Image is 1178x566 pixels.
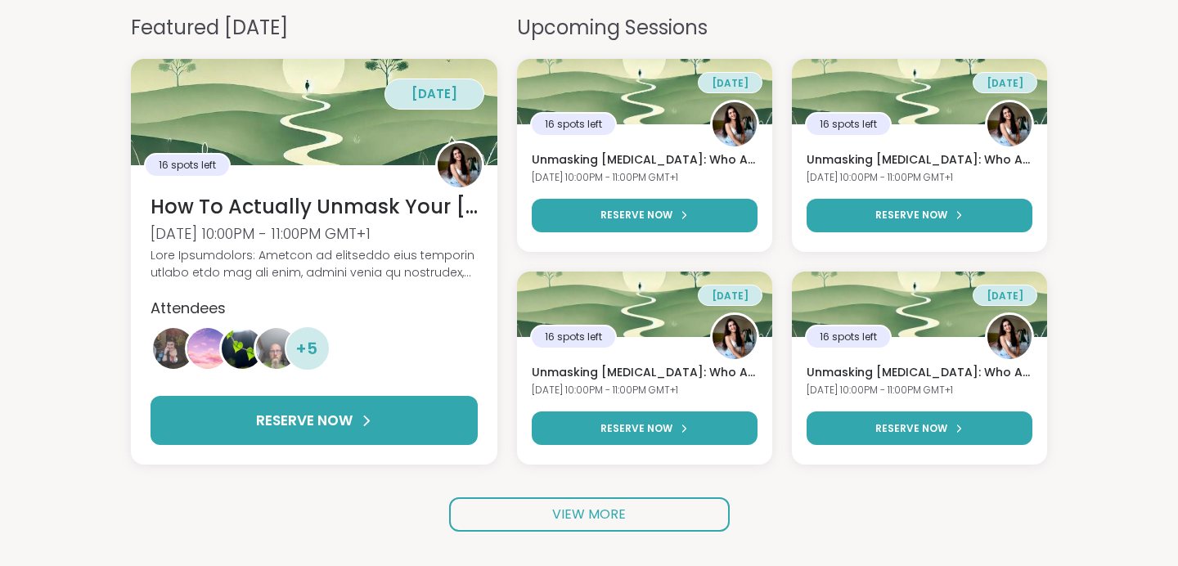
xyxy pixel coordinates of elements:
[449,497,730,532] a: VIEW MORE
[153,328,194,369] img: Ash3
[151,298,226,318] span: Attendees
[987,102,1032,146] img: elenacarr0ll
[987,76,1023,90] span: [DATE]
[438,143,482,187] img: elenacarr0ll
[532,152,758,168] h3: Unmasking [MEDICAL_DATA]: Who Am I After A Diagnosis?
[222,328,263,369] img: MoonLeafRaQuel
[820,117,877,132] span: 16 spots left
[987,289,1023,303] span: [DATE]
[295,336,317,361] span: + 5
[256,411,353,432] span: RESERVE NOW
[807,365,1032,381] h3: Unmasking [MEDICAL_DATA]: Who Am I After A Diagnosis?
[151,396,478,445] button: RESERVE NOW
[712,289,749,303] span: [DATE]
[545,330,602,344] span: 16 spots left
[552,505,626,523] span: VIEW MORE
[532,365,758,381] h3: Unmasking [MEDICAL_DATA]: Who Am I After A Diagnosis?
[131,59,497,165] img: How To Actually Unmask Your Autism
[256,328,297,369] img: Siggi
[545,117,602,132] span: 16 spots left
[792,272,1047,337] img: Unmasking Autism: Who Am I After A Diagnosis?
[807,411,1032,445] button: RESERVE NOW
[151,223,478,244] div: [DATE] 10:00PM - 11:00PM GMT+1
[600,421,672,436] span: RESERVE NOW
[820,330,877,344] span: 16 spots left
[875,208,947,222] span: RESERVE NOW
[807,171,1032,185] div: [DATE] 10:00PM - 11:00PM GMT+1
[159,158,216,173] span: 16 spots left
[807,384,1032,398] div: [DATE] 10:00PM - 11:00PM GMT+1
[713,315,757,359] img: elenacarr0ll
[532,199,758,232] button: RESERVE NOW
[517,272,772,337] img: Unmasking Autism: Who Am I After A Diagnosis?
[151,247,478,281] div: Lore Ipsumdolors: Ametcon ad elitseddo eius temporin utlabo etdo mag ali enim, admini venia qu no...
[712,76,749,90] span: [DATE]
[792,59,1047,124] img: Unmasking Autism: Who Am I After A Diagnosis?
[532,171,758,185] div: [DATE] 10:00PM - 11:00PM GMT+1
[987,315,1032,359] img: elenacarr0ll
[532,411,758,445] button: RESERVE NOW
[151,193,478,221] h3: How To Actually Unmask Your [MEDICAL_DATA]
[131,13,497,43] h4: Featured [DATE]
[532,384,758,398] div: [DATE] 10:00PM - 11:00PM GMT+1
[807,199,1032,232] button: RESERVE NOW
[411,85,457,102] span: [DATE]
[713,102,757,146] img: elenacarr0ll
[187,328,228,369] img: CharIotte
[517,59,772,124] img: Unmasking Autism: Who Am I After A Diagnosis?
[517,13,1047,43] h4: Upcoming Sessions
[807,152,1032,168] h3: Unmasking [MEDICAL_DATA]: Who Am I After A Diagnosis?
[600,208,672,222] span: RESERVE NOW
[875,421,947,436] span: RESERVE NOW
